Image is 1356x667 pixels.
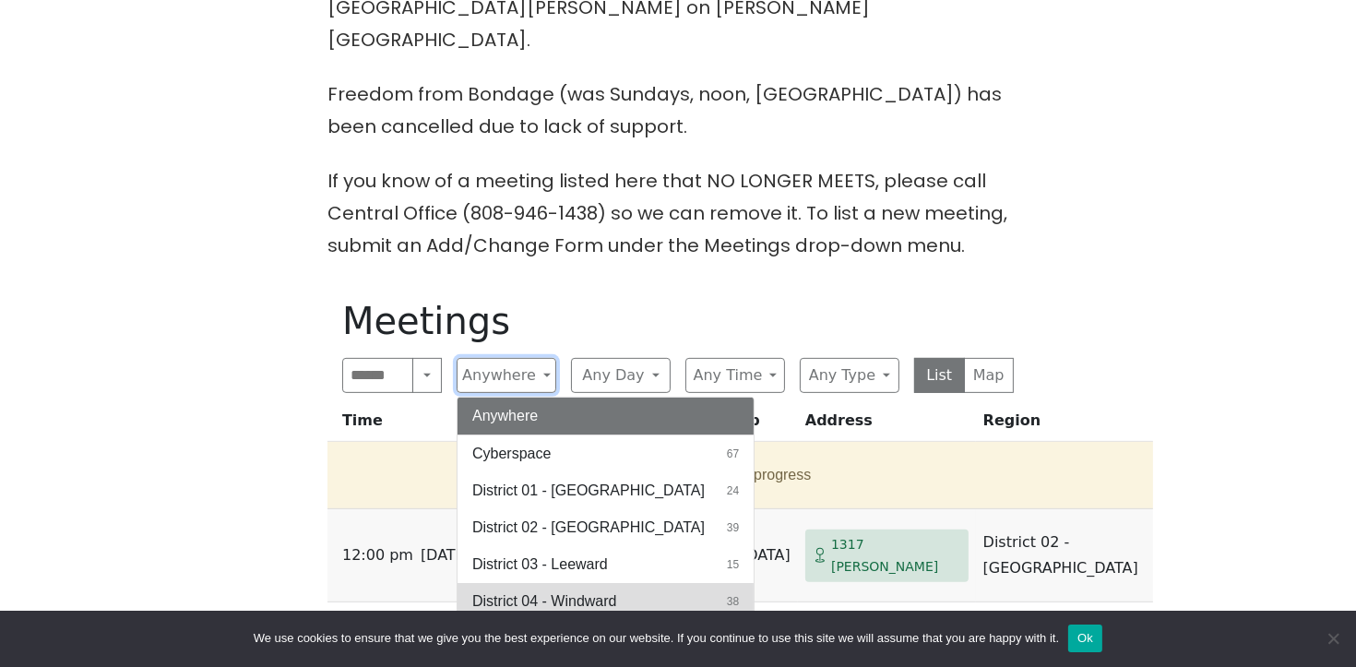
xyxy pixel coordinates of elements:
span: No [1324,629,1342,648]
button: Anywhere [457,358,556,393]
button: District 02 - [GEOGRAPHIC_DATA]39 results [458,509,754,546]
span: District 02 - [GEOGRAPHIC_DATA] [472,517,705,539]
p: Freedom from Bondage (was Sundays, noon, [GEOGRAPHIC_DATA]) has been cancelled due to lack of sup... [327,78,1029,143]
h1: Meetings [342,299,1014,343]
span: Cyberspace [472,443,551,465]
span: 67 results [727,446,739,462]
span: 24 results [727,482,739,499]
span: 39 results [727,519,739,536]
span: District 03 - Leeward [472,554,608,576]
span: 38 results [727,593,739,610]
button: Any Day [571,358,671,393]
button: Cyberspace67 results [458,435,754,472]
button: 2 meetings in progress [335,449,1138,501]
span: District 01 - [GEOGRAPHIC_DATA] [472,480,705,502]
span: 12:00 PM [342,542,413,568]
button: District 01 - [GEOGRAPHIC_DATA]24 results [458,472,754,509]
span: District 04 - Windward [472,590,616,613]
p: If you know of a meeting listed here that NO LONGER MEETS, please call Central Office (808-946-14... [327,165,1029,262]
button: District 04 - Windward38 results [458,583,754,620]
th: Time [327,408,478,442]
button: Any Time [685,358,785,393]
button: Any Type [800,358,899,393]
input: Search [342,358,413,393]
button: Search [412,358,442,393]
span: 15 results [727,556,739,573]
span: [DATE] [421,542,470,568]
td: District 02 - [GEOGRAPHIC_DATA] [976,509,1153,602]
button: Anywhere [458,398,754,435]
th: Region [976,408,1153,442]
button: District 03 - Leeward15 results [458,546,754,583]
button: Ok [1068,625,1102,652]
button: Map [964,358,1015,393]
span: We use cookies to ensure that we give you the best experience on our website. If you continue to ... [254,629,1059,648]
button: List [914,358,965,393]
span: 1317 [PERSON_NAME] [831,533,961,578]
th: Address [798,408,976,442]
